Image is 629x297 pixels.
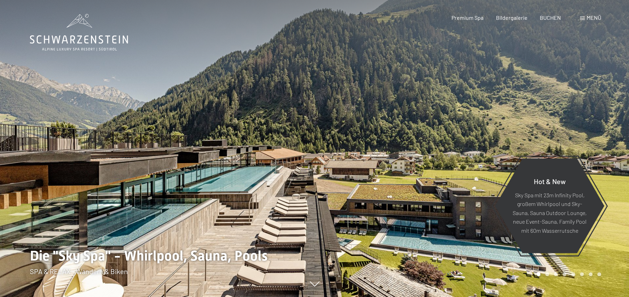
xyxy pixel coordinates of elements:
a: Bildergalerie [496,14,528,21]
div: Carousel Page 4 [563,272,566,276]
a: Premium Spa [452,14,483,21]
span: Menü [587,14,601,21]
p: Sky Spa mit 23m Infinity Pool, großem Whirlpool und Sky-Sauna, Sauna Outdoor Lounge, neue Event-S... [512,190,587,235]
a: BUCHEN [540,14,561,21]
span: Hot & New [534,177,566,185]
a: Hot & New Sky Spa mit 23m Infinity Pool, großem Whirlpool und Sky-Sauna, Sauna Outdoor Lounge, ne... [495,158,605,254]
div: Carousel Page 1 (Current Slide) [537,272,540,276]
div: Carousel Page 6 [580,272,584,276]
div: Carousel Page 5 [571,272,575,276]
div: Carousel Page 2 [545,272,549,276]
div: Carousel Pagination [534,272,601,276]
div: Carousel Page 7 [589,272,593,276]
div: Carousel Page 3 [554,272,558,276]
div: Carousel Page 8 [597,272,601,276]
